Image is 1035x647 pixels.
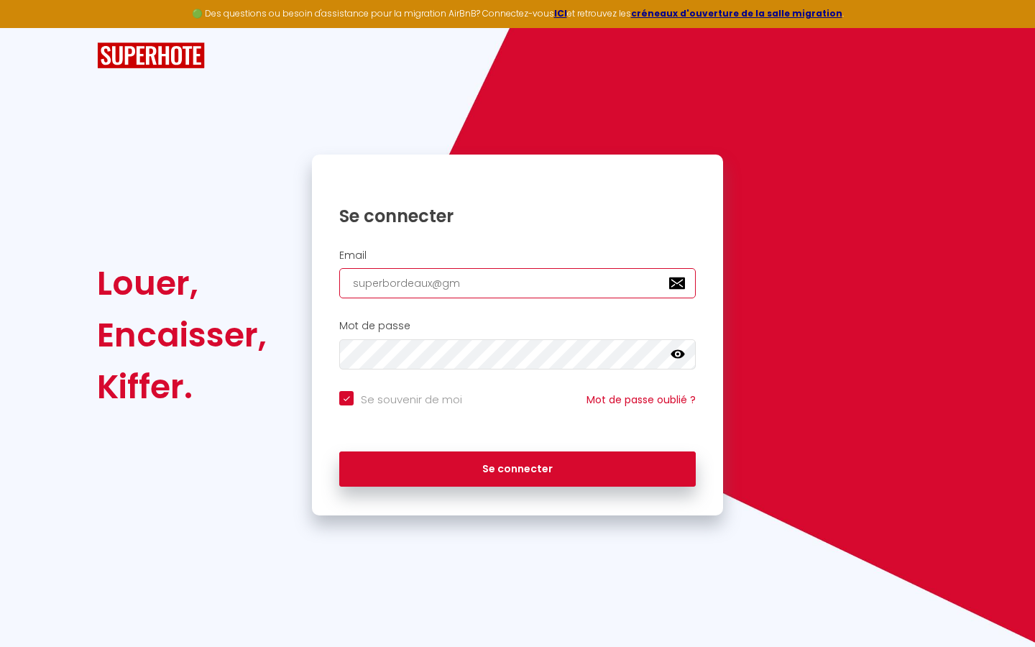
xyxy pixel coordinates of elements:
[339,249,696,262] h2: Email
[97,309,267,361] div: Encaisser,
[586,393,696,407] a: Mot de passe oublié ?
[97,257,267,309] div: Louer,
[339,205,696,227] h1: Se connecter
[554,7,567,19] a: ICI
[631,7,842,19] a: créneaux d'ouverture de la salle migration
[97,361,267,413] div: Kiffer.
[11,6,55,49] button: Ouvrir le widget de chat LiveChat
[339,268,696,298] input: Ton Email
[339,320,696,332] h2: Mot de passe
[97,42,205,69] img: SuperHote logo
[339,451,696,487] button: Se connecter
